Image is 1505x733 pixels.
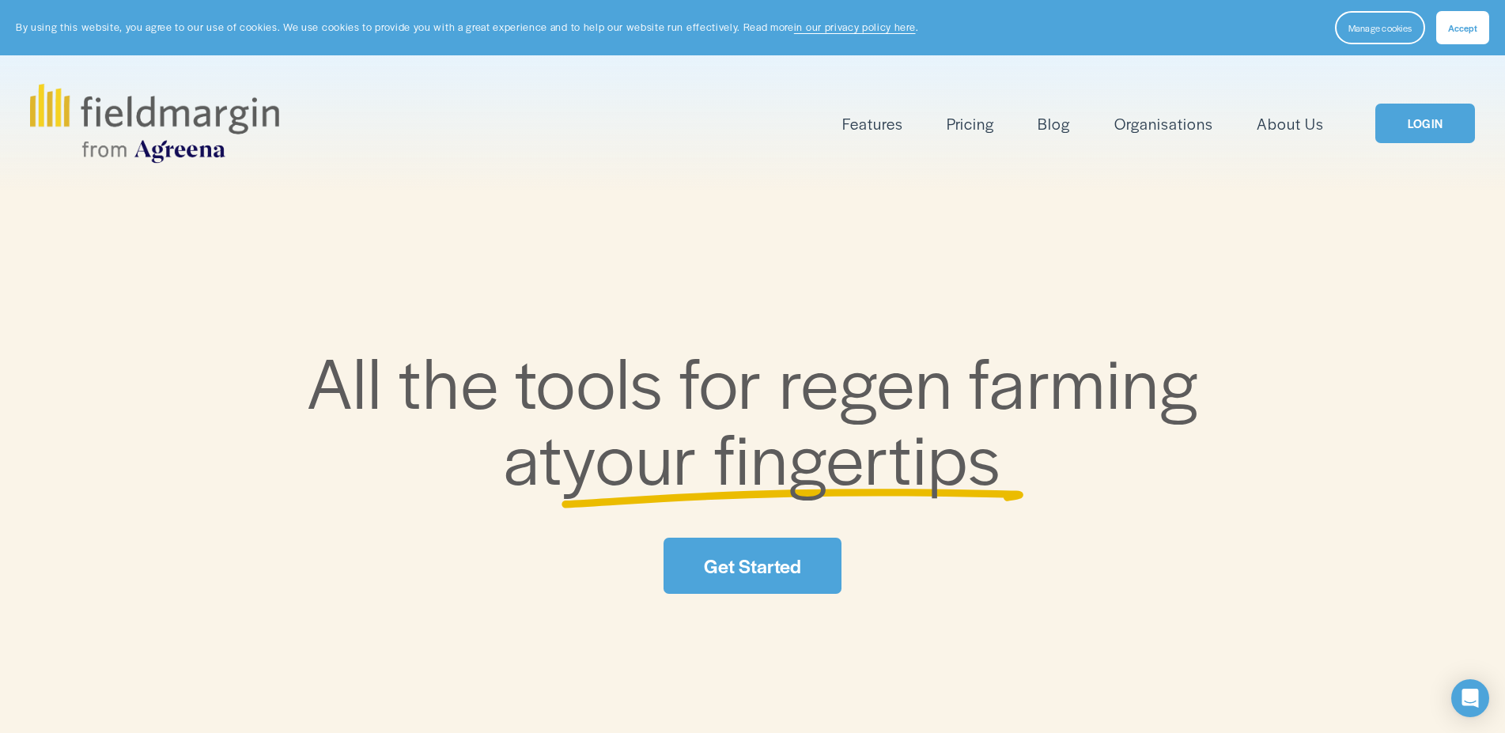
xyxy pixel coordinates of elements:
[842,111,903,137] a: folder dropdown
[307,331,1199,505] span: All the tools for regen farming at
[794,20,916,34] a: in our privacy policy here
[16,20,918,35] p: By using this website, you agree to our use of cookies. We use cookies to provide you with a grea...
[1114,111,1213,137] a: Organisations
[562,406,1001,505] span: your fingertips
[842,112,903,135] span: Features
[1335,11,1425,44] button: Manage cookies
[664,538,841,594] a: Get Started
[1257,111,1324,137] a: About Us
[1038,111,1070,137] a: Blog
[947,111,994,137] a: Pricing
[30,84,278,163] img: fieldmargin.com
[1375,104,1475,144] a: LOGIN
[1436,11,1489,44] button: Accept
[1348,21,1412,34] span: Manage cookies
[1451,679,1489,717] div: Open Intercom Messenger
[1448,21,1477,34] span: Accept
